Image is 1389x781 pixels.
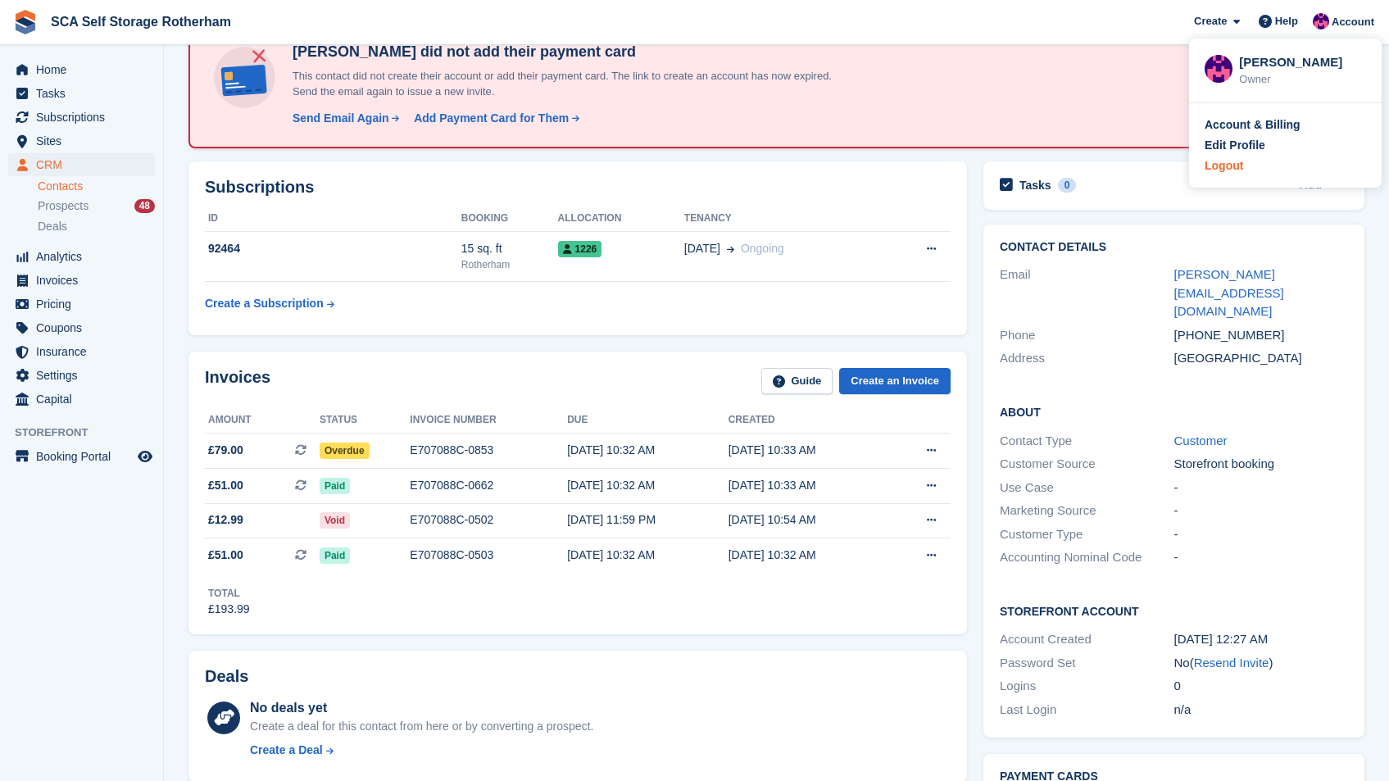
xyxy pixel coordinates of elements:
h2: Deals [205,667,248,686]
div: 0 [1058,178,1077,193]
h2: Subscriptions [205,178,951,197]
div: £193.99 [208,601,250,618]
div: Create a Deal [250,742,323,759]
a: Prospects 48 [38,198,155,215]
a: Resend Invite [1194,656,1269,670]
div: Email [1000,266,1174,321]
div: Marketing Source [1000,502,1174,520]
a: menu [8,245,155,268]
div: - [1174,525,1349,544]
div: [DATE] 10:32 AM [567,442,728,459]
a: menu [8,129,155,152]
a: menu [8,445,155,468]
div: Add Payment Card for Them [414,110,569,127]
span: Capital [36,388,134,411]
div: Create a deal for this contact from here or by converting a prospect. [250,718,593,735]
th: Tenancy [684,206,883,232]
a: Contacts [38,179,155,194]
h2: Invoices [205,368,270,395]
div: [PERSON_NAME] [1239,53,1366,68]
span: Invoices [36,269,134,292]
a: menu [8,293,155,316]
div: Total [208,586,250,601]
a: menu [8,153,155,176]
a: menu [8,364,155,387]
span: Home [36,58,134,81]
div: [DATE] 10:33 AM [729,442,888,459]
span: Analytics [36,245,134,268]
div: E707088C-0662 [410,477,567,494]
a: Deals [38,218,155,235]
div: Logins [1000,677,1174,696]
div: [DATE] 11:59 PM [567,511,728,529]
a: menu [8,340,155,363]
a: menu [8,106,155,129]
span: £51.00 [208,477,243,494]
span: Overdue [320,443,370,459]
span: Create [1194,13,1227,30]
span: Pricing [36,293,134,316]
a: menu [8,388,155,411]
a: menu [8,316,155,339]
div: Phone [1000,326,1174,345]
div: [DATE] 12:27 AM [1174,630,1349,649]
th: Due [567,407,728,434]
div: - [1174,502,1349,520]
span: Void [320,512,350,529]
span: £79.00 [208,442,243,459]
th: Booking [461,206,558,232]
div: Account Created [1000,630,1174,649]
th: Created [729,407,888,434]
div: [GEOGRAPHIC_DATA] [1174,349,1349,368]
span: Paid [320,478,350,494]
div: [DATE] 10:32 AM [729,547,888,564]
div: 15 sq. ft [461,240,558,257]
span: ( ) [1190,656,1273,670]
span: Storefront [15,425,163,441]
div: E707088C-0502 [410,511,567,529]
a: Account & Billing [1205,116,1366,134]
div: Address [1000,349,1174,368]
div: n/a [1174,701,1349,720]
a: Edit Profile [1205,137,1366,154]
span: Insurance [36,340,134,363]
span: 1226 [558,241,602,257]
a: Customer [1174,434,1228,447]
div: Password Set [1000,654,1174,673]
div: Send Email Again [293,110,389,127]
span: [DATE] [684,240,720,257]
div: E707088C-0853 [410,442,567,459]
div: Contact Type [1000,432,1174,451]
div: - [1174,479,1349,497]
span: Coupons [36,316,134,339]
div: Logout [1205,157,1243,175]
th: Allocation [558,206,684,232]
a: Create an Invoice [839,368,951,395]
span: Tasks [36,82,134,105]
div: 0 [1174,677,1349,696]
a: Create a Subscription [205,288,334,319]
p: This contact did not create their account or add their payment card. The link to create an accoun... [286,68,860,100]
div: No [1174,654,1349,673]
img: Sam Chapman [1313,13,1329,30]
div: [DATE] 10:54 AM [729,511,888,529]
a: Preview store [135,447,155,466]
a: SCA Self Storage Rotherham [44,8,238,35]
th: ID [205,206,461,232]
a: Add Payment Card for Them [407,110,581,127]
div: [DATE] 10:32 AM [567,477,728,494]
span: CRM [36,153,134,176]
span: Account [1332,14,1374,30]
div: Create a Subscription [205,295,324,312]
a: menu [8,58,155,81]
div: Use Case [1000,479,1174,497]
img: Sam Chapman [1205,55,1232,83]
h2: About [1000,403,1348,420]
a: Guide [761,368,833,395]
th: Status [320,407,410,434]
img: stora-icon-8386f47178a22dfd0bd8f6a31ec36ba5ce8667c1dd55bd0f319d3a0aa187defe.svg [13,10,38,34]
span: Prospects [38,198,89,214]
th: Amount [205,407,320,434]
span: Ongoing [741,242,784,255]
a: menu [8,82,155,105]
